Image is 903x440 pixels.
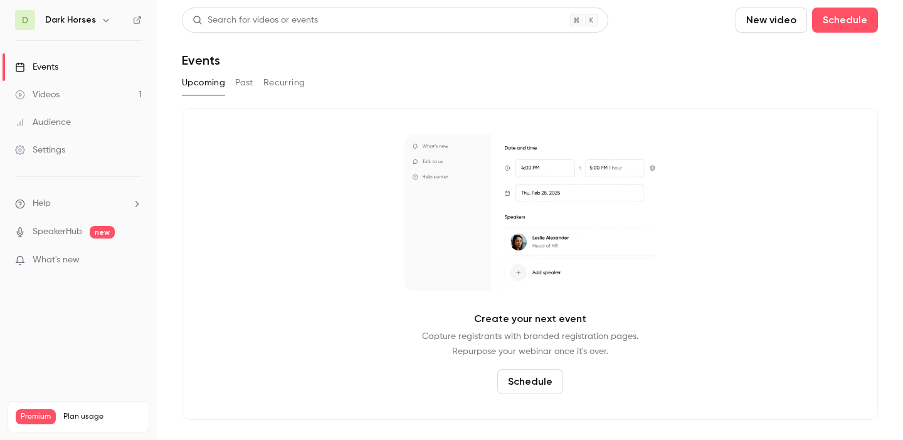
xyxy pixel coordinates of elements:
[15,144,65,156] div: Settings
[15,61,58,73] div: Events
[127,255,142,266] iframe: Noticeable Trigger
[22,14,28,27] span: D
[90,226,115,239] span: new
[497,369,563,394] button: Schedule
[33,197,51,210] span: Help
[736,8,807,33] button: New video
[15,197,142,210] li: help-dropdown-opener
[474,311,586,326] p: Create your next event
[182,73,225,93] button: Upcoming
[33,254,80,267] span: What's new
[16,409,56,424] span: Premium
[15,116,71,129] div: Audience
[422,329,638,359] p: Capture registrants with branded registration pages. Repurpose your webinar once it's over.
[45,14,96,26] h6: Dark Horses
[63,412,141,422] span: Plan usage
[15,89,60,101] div: Videos
[263,73,305,93] button: Recurring
[182,53,220,68] h1: Events
[193,14,318,27] div: Search for videos or events
[33,225,82,239] a: SpeakerHub
[235,73,253,93] button: Past
[812,8,878,33] button: Schedule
